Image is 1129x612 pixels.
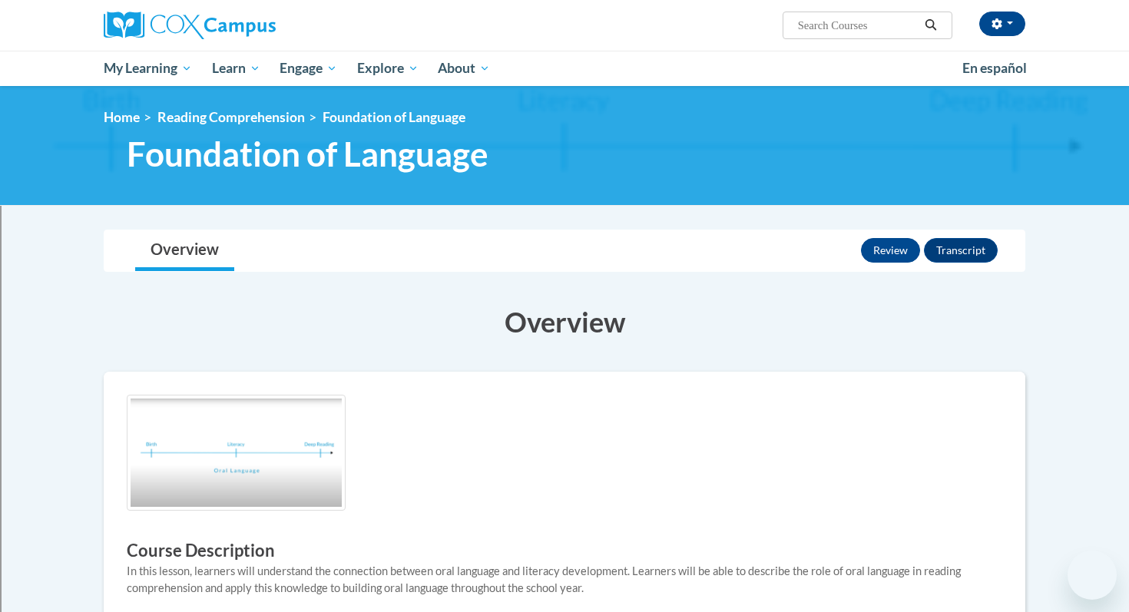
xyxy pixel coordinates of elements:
input: Search Courses [796,16,919,35]
iframe: Button to launch messaging window [1068,551,1117,600]
div: Main menu [81,51,1048,86]
span: En español [962,60,1027,76]
a: Engage [270,51,347,86]
a: En español [952,52,1037,84]
a: My Learning [94,51,202,86]
span: Engage [280,59,337,78]
span: My Learning [104,59,192,78]
button: Account Settings [979,12,1025,36]
span: Foundation of Language [127,134,488,174]
a: Explore [347,51,429,86]
a: Home [104,109,140,125]
button: Search [919,16,942,35]
span: Explore [357,59,419,78]
a: About [429,51,501,86]
span: Foundation of Language [323,109,465,125]
a: Learn [202,51,270,86]
img: Cox Campus [104,12,276,39]
a: Cox Campus [104,12,396,39]
span: Learn [212,59,260,78]
span: About [438,59,490,78]
a: Reading Comprehension [157,109,305,125]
